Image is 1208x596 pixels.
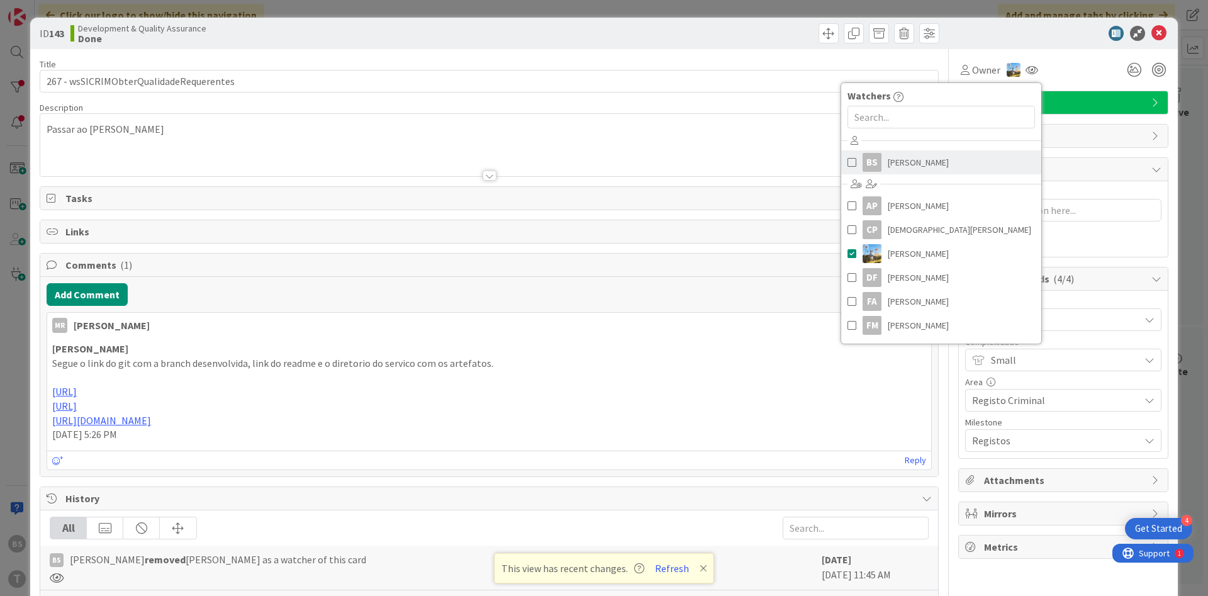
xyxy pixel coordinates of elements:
strong: [PERSON_NAME] [52,342,128,355]
div: Area [965,378,1161,386]
div: AP [863,196,881,215]
span: [DEMOGRAPHIC_DATA][PERSON_NAME] [888,220,1031,239]
span: [PERSON_NAME] [PERSON_NAME] as a watcher of this card [70,552,366,567]
span: Description [40,102,83,113]
a: FA[PERSON_NAME] [841,290,1041,313]
span: [PERSON_NAME] [888,268,949,287]
a: FC[PERSON_NAME] [841,337,1041,361]
div: MR [52,318,67,333]
span: Registos [972,432,1133,449]
div: Milestone [965,418,1161,427]
b: removed [145,553,186,566]
div: FA [863,292,881,311]
span: This view has recent changes. [501,561,644,576]
div: 4 [1181,515,1192,526]
span: Tasks [65,191,915,206]
a: DG[PERSON_NAME] [841,242,1041,266]
input: type card name here... [40,70,939,93]
span: Block [984,162,1145,177]
img: DG [1007,63,1021,77]
input: Search... [783,517,929,539]
span: Mirrors [984,506,1145,521]
div: 1 [65,5,69,15]
div: All [50,517,87,539]
div: BS [863,153,881,172]
span: ( 1 ) [120,259,132,271]
b: [DATE] [822,553,851,566]
a: CP[DEMOGRAPHIC_DATA][PERSON_NAME] [841,218,1041,242]
div: [PERSON_NAME] [74,318,150,333]
a: DF[PERSON_NAME] [841,266,1041,290]
span: Registo Criminal [972,391,1133,409]
span: Links [65,224,915,239]
button: Add Comment [47,283,128,306]
span: Watchers [847,88,891,103]
a: [URL] [52,400,77,412]
div: DF [863,268,881,287]
a: Reply [905,453,926,468]
div: FM [863,316,881,335]
div: Open Get Started checklist, remaining modules: 4 [1125,518,1192,539]
span: [DATE] 5:26 PM [52,428,117,441]
span: Development & Quality Assurance [78,23,206,33]
span: Metrics [984,539,1145,554]
span: Attachments [984,473,1145,488]
div: Get Started [1135,522,1182,535]
span: ( 4/4 ) [1053,273,1074,285]
span: [PERSON_NAME] [888,196,949,215]
span: Small [991,351,1133,369]
span: ID [40,26,64,41]
button: Refresh [651,560,693,576]
label: Title [40,59,56,70]
span: History [65,491,915,506]
span: [PERSON_NAME] [888,292,949,311]
a: BS[PERSON_NAME] [841,150,1041,174]
p: Passar ao [PERSON_NAME] [47,122,932,137]
a: [URL] [52,385,77,398]
span: High [991,311,1133,329]
a: AP[PERSON_NAME] [841,194,1041,218]
div: Priority [965,297,1161,306]
span: [PERSON_NAME] [888,244,949,263]
a: [URL][DOMAIN_NAME] [52,414,151,427]
b: Done [78,33,206,43]
span: [PERSON_NAME] [888,153,949,172]
input: Search... [847,106,1035,128]
div: [DATE] 11:45 AM [822,552,929,583]
img: DG [863,244,881,263]
span: Owner [972,62,1000,77]
span: Serviço [984,95,1145,110]
div: CP [863,220,881,239]
span: Comments [65,257,915,273]
span: Segue o link do git com a branch desenvolvida, link do readme e o diretorio do servico com os art... [52,357,493,369]
span: Custom Fields [984,271,1145,286]
a: FM[PERSON_NAME] [841,313,1041,337]
b: 143 [49,27,64,40]
span: Dates [984,128,1145,143]
span: Support [26,2,57,17]
span: [PERSON_NAME] [888,316,949,335]
div: BS [50,553,64,567]
div: Complexidade [965,337,1161,346]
